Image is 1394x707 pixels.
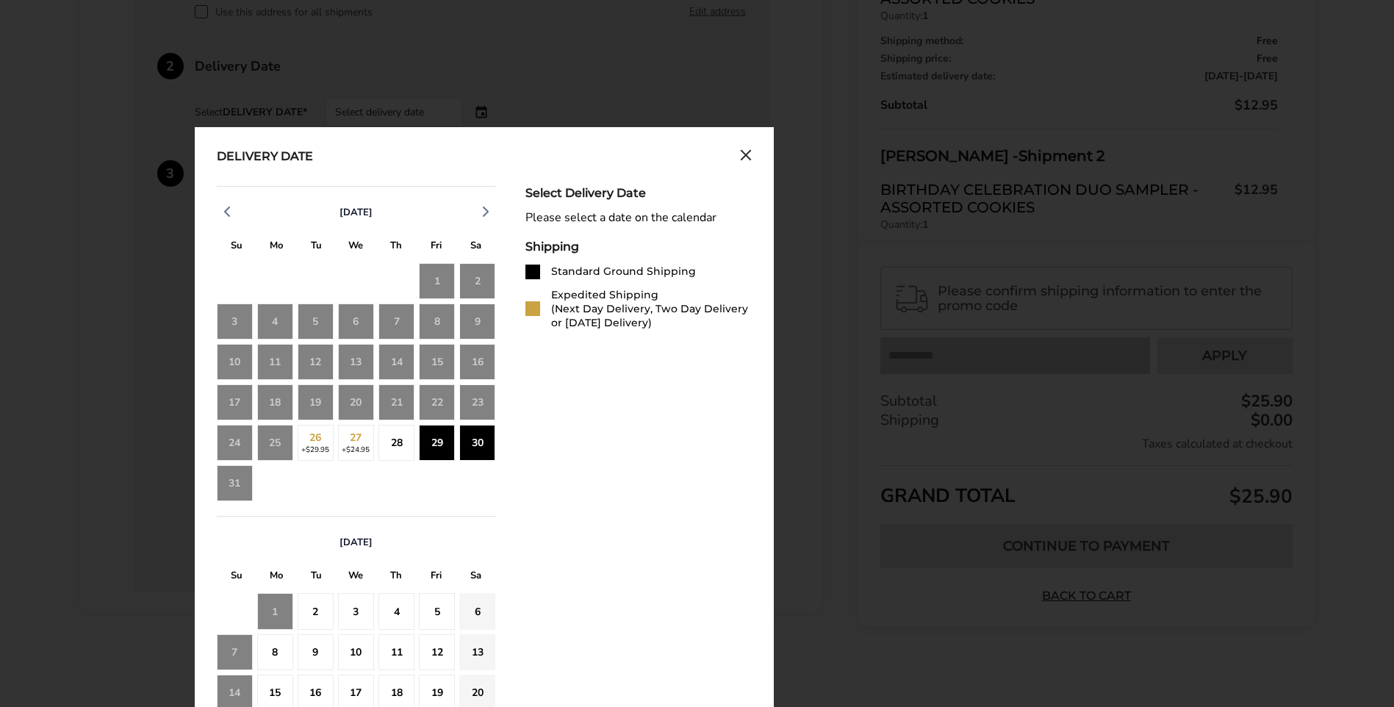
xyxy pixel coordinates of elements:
[416,236,456,259] div: F
[256,236,296,259] div: M
[525,186,752,200] div: Select Delivery Date
[334,206,378,219] button: [DATE]
[339,206,373,219] span: [DATE]
[336,236,376,259] div: W
[339,536,373,549] span: [DATE]
[525,240,752,254] div: Shipping
[256,566,296,589] div: M
[217,566,256,589] div: S
[376,566,416,589] div: T
[296,566,336,589] div: T
[217,236,256,259] div: S
[416,566,456,589] div: F
[456,566,495,589] div: S
[376,236,416,259] div: T
[296,236,336,259] div: T
[456,236,495,259] div: S
[551,288,752,330] div: Expedited Shipping (Next Day Delivery, Two Day Delivery or [DATE] Delivery)
[740,149,752,165] button: Close calendar
[525,211,752,225] div: Please select a date on the calendar
[551,265,696,279] div: Standard Ground Shipping
[217,149,313,165] div: Delivery Date
[334,536,378,549] button: [DATE]
[336,566,376,589] div: W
